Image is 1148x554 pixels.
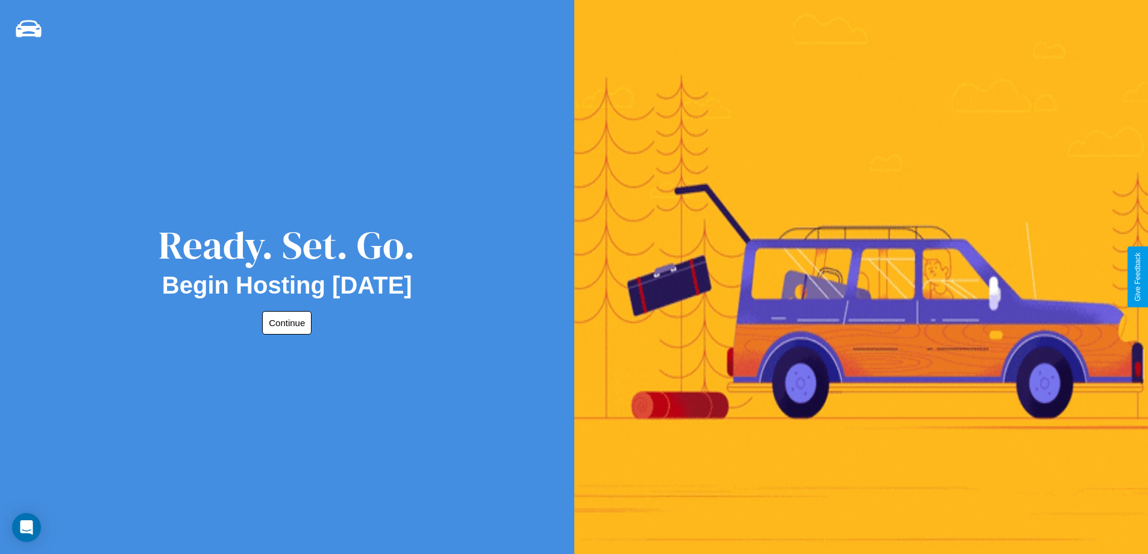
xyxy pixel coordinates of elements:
div: Open Intercom Messenger [12,513,41,542]
button: Continue [262,311,312,335]
h2: Begin Hosting [DATE] [162,272,412,299]
div: Give Feedback [1134,253,1142,301]
div: Ready. Set. Go. [158,218,415,272]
